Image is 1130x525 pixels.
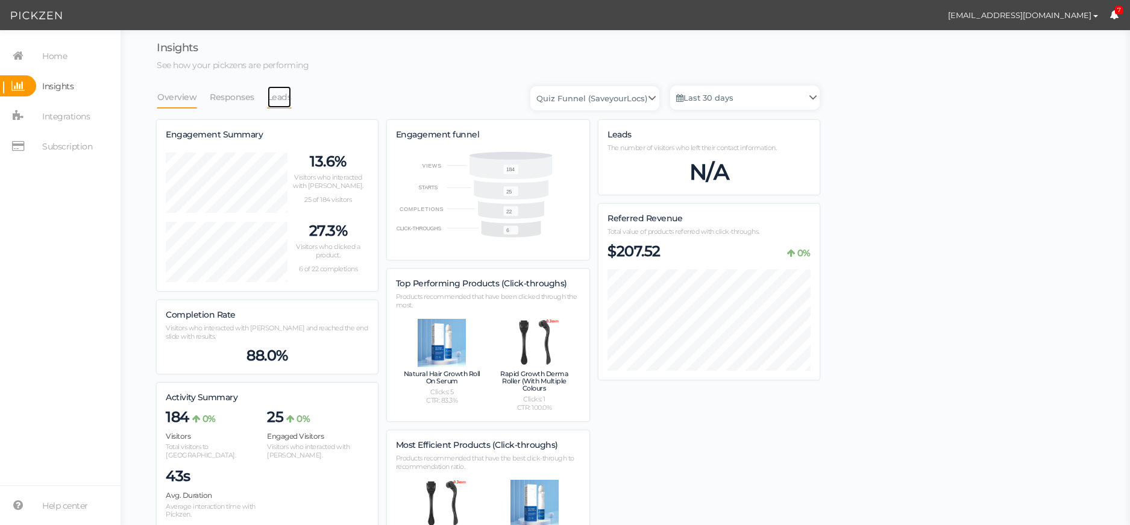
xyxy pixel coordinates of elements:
[157,86,209,108] li: Overview
[506,189,512,195] text: 25
[209,86,255,108] a: Responses
[202,413,216,424] b: 0%
[396,278,567,289] span: Top Performing Products (Click-throughs)
[267,442,350,459] span: Visitors who interacted with [PERSON_NAME].
[607,242,661,260] span: $207.52
[293,173,363,190] span: Visitors who interacted with [PERSON_NAME].
[1115,6,1123,15] span: 7
[297,413,310,424] b: 0%
[166,442,236,459] span: Total visitors to [GEOGRAPHIC_DATA].
[166,309,236,320] span: Completion Rate
[517,395,552,412] span: Clicks: 1 CTR: 100.0%
[42,137,92,156] span: Subscription
[267,408,283,426] span: 25
[506,166,515,172] text: 184
[246,347,288,365] span: 88.0%
[287,152,369,171] p: 13.6%
[607,159,811,186] div: N/A
[396,292,577,309] span: Products recommended that have been clicked through the most.
[607,143,776,152] span: The number of visitors who left their contact information.
[396,225,441,231] text: CLICK-THROUGHS
[287,265,369,274] p: 6 of 22 completions
[422,162,442,168] text: VIEWS
[166,408,189,426] span: 184
[915,5,937,26] img: 1e5ca9e13a0ff5c6b3e8a59aac4db333
[948,10,1091,20] span: [EMAIL_ADDRESS][DOMAIN_NAME]
[166,392,237,403] span: Activity Summary
[396,454,574,471] span: Products recommended that have the best click-through to recommendation ratio.
[157,60,309,71] span: See how your pickzens are performing
[267,86,304,108] li: Leads
[157,86,197,108] a: Overview
[42,496,88,515] span: Help center
[287,222,369,240] p: 27.3%
[157,41,198,54] span: Insights
[166,324,368,341] span: Visitors who interacted with [PERSON_NAME] and reached the end slide with results.
[42,77,74,96] span: Insights
[400,206,444,212] text: COMPLETIONS
[607,213,682,224] span: Referred Revenue
[399,370,485,385] h4: Natural Hair Growth Roll On Serum
[166,467,190,485] span: 43s
[267,86,292,108] a: Leads
[166,129,263,140] span: Engagement Summary
[42,107,90,126] span: Integrations
[797,247,811,259] b: 0%
[670,86,820,110] a: Last 30 days
[166,432,190,441] span: Visitors
[396,129,480,140] span: Engagement funnel
[418,184,438,190] text: STARTS
[166,491,267,499] h4: Avg. Duration
[209,86,267,108] li: Responses
[296,242,360,259] span: Visitors who clicked a product.
[937,5,1110,25] button: [EMAIL_ADDRESS][DOMAIN_NAME]
[607,227,759,236] span: Total value of products referred with click-throughs.
[42,46,67,66] span: Home
[506,209,512,215] text: 22
[426,388,457,405] span: Clicks: 5 CTR: 83.3%
[166,502,256,519] span: Average interaction time with Pickzen.
[506,228,509,234] text: 6
[607,130,632,140] label: Leads
[491,370,577,392] h4: Rapid Growth Derma Roller (With Multiple Colours
[287,196,369,204] p: 25 of 184 visitors
[11,8,62,23] img: Pickzen logo
[396,439,558,450] span: Most Efficient Products (Click-throughs)
[267,432,324,441] span: Engaged Visitors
